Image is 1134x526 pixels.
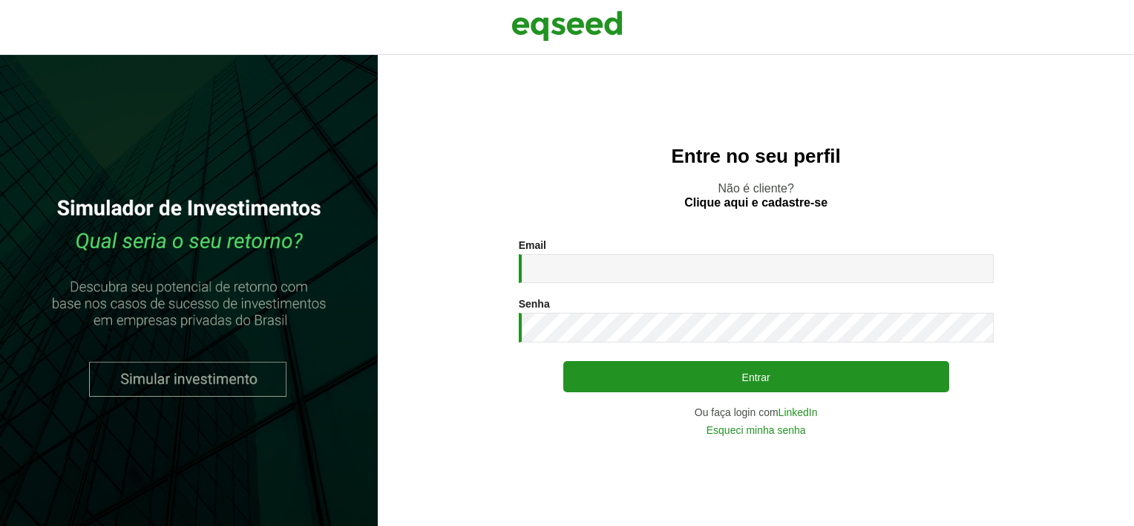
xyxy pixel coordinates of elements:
[684,197,827,209] a: Clique aqui e cadastre-se
[519,240,546,250] label: Email
[563,361,949,392] button: Entrar
[519,407,994,418] div: Ou faça login com
[707,425,806,435] a: Esqueci minha senha
[511,7,623,45] img: EqSeed Logo
[779,407,818,418] a: LinkedIn
[519,299,550,309] label: Senha
[407,146,1104,167] h2: Entre no seu perfil
[407,181,1104,210] p: Não é cliente?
